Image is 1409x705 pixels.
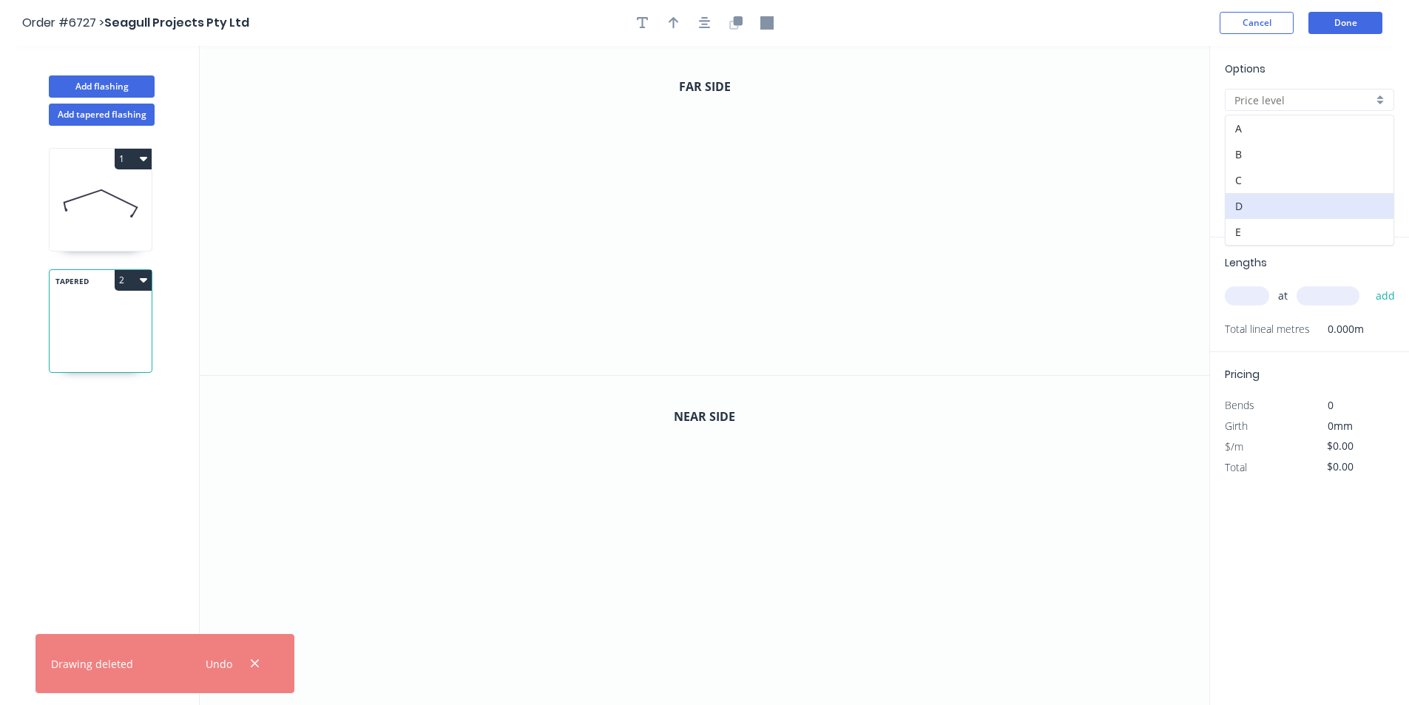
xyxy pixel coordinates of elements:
[197,654,240,674] button: Undo
[115,270,152,291] button: 2
[1225,319,1310,340] span: Total lineal metres
[1225,460,1247,474] span: Total
[1226,219,1393,245] div: E
[51,656,133,672] div: Drawing deleted
[49,75,155,98] button: Add flashing
[1220,12,1294,34] button: Cancel
[104,14,249,31] span: Seagull Projects Pty Ltd
[1225,255,1267,270] span: Lengths
[200,46,1209,375] svg: 0
[1226,193,1393,219] div: D
[1225,367,1260,382] span: Pricing
[1328,398,1334,412] span: 0
[22,14,104,31] span: Order #6727 >
[1226,167,1393,193] div: C
[1368,283,1403,308] button: add
[1328,419,1353,433] span: 0mm
[1234,92,1373,108] input: Price level
[1225,419,1248,433] span: Girth
[1225,61,1266,76] span: Options
[1310,319,1364,340] span: 0.000m
[1226,115,1393,141] div: A
[49,104,155,126] button: Add tapered flashing
[1308,12,1382,34] button: Done
[115,149,152,169] button: 1
[1226,141,1393,167] div: B
[1225,439,1243,453] span: $/m
[1225,398,1254,412] span: Bends
[1278,286,1288,306] span: at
